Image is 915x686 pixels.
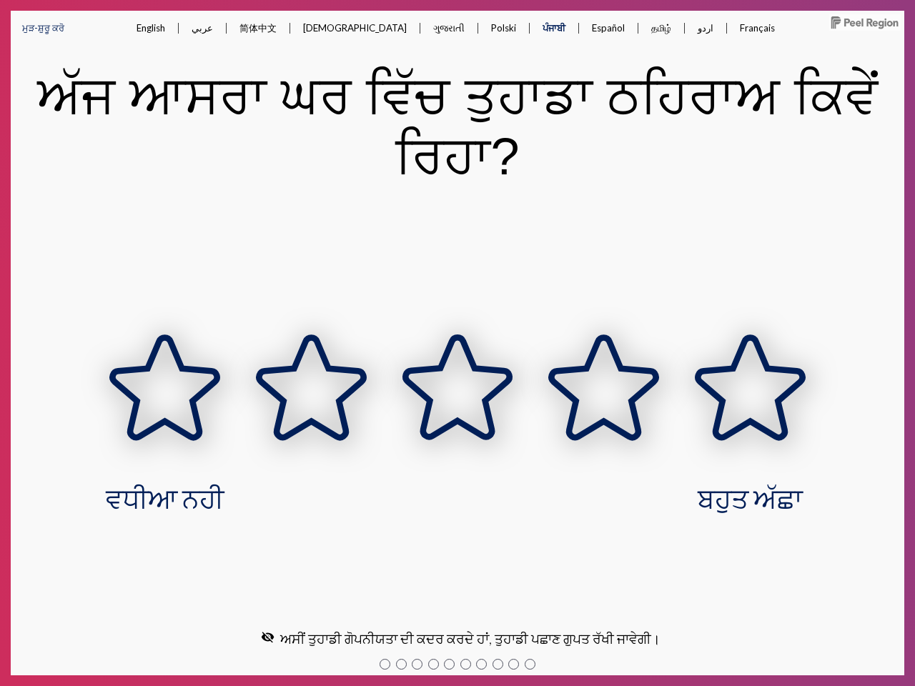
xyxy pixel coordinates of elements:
button: English [125,11,177,45]
mat-icon: visibility_off [261,630,274,644]
button: Français [728,11,786,45]
button: 简体中文 [228,11,288,46]
button: தமிழ் [640,11,683,46]
button: عربي [180,11,224,45]
button: [DEMOGRAPHIC_DATA] [292,11,418,45]
button: Español [580,11,636,45]
button: ગુજરાતી [422,11,476,46]
button: ਮੁੜ-ਸ਼ੁਰੂ ਕਰੋ [11,11,76,46]
button: ਪੰਜਾਬੀ [531,11,577,46]
button: Polski [480,11,528,45]
div: ਅੱਜ ਆਸਰਾ ਘਰ ਵਿੱਚ ਤੁਹਾਡਾ ਠਹਿਰਾਅ ਕਿਵੇਂ ਰਿਹਾ? [31,67,884,187]
img: Peel-Region-horiz-notag-K.jpg [829,14,901,31]
span: ਅਸੀਂ ਤੁਹਾਡੀ ਗੋਪਨੀਯਤਾ ਦੀ ਕਦਰ ਕਰਦੇ ਹਾਂ, ਤੁਹਾਡੀ ਪਛਾਣ ਗੁਪਤ ਰੱਖੀ ਜਾਵੇਗੀ। [280,630,661,647]
button: اردو [686,11,725,45]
